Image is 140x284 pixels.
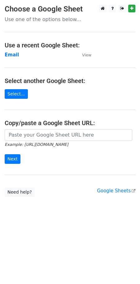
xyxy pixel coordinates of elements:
[5,129,132,141] input: Paste your Google Sheet URL here
[5,154,20,164] input: Next
[5,52,19,58] a: Email
[76,52,91,58] a: View
[5,89,28,99] a: Select...
[5,77,135,85] h4: Select another Google Sheet:
[5,16,135,23] p: Use one of the options below...
[5,142,68,147] small: Example: [URL][DOMAIN_NAME]
[5,42,135,49] h4: Use a recent Google Sheet:
[97,188,135,194] a: Google Sheets
[5,119,135,127] h4: Copy/paste a Google Sheet URL:
[5,5,135,14] h3: Choose a Google Sheet
[82,53,91,57] small: View
[5,187,35,197] a: Need help?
